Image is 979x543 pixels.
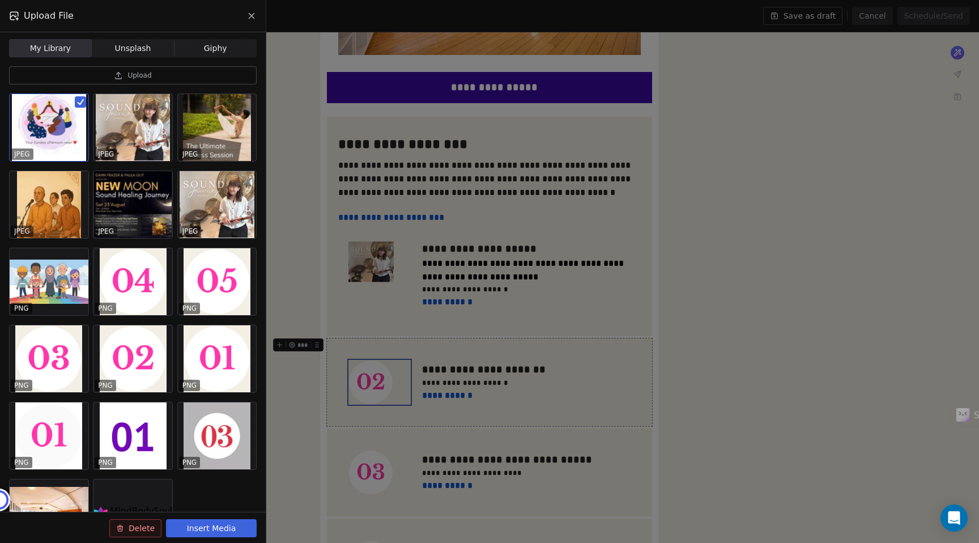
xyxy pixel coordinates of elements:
span: Unsplash [115,43,151,54]
p: JPEG [98,150,114,159]
p: JPEG [182,227,198,236]
span: Giphy [204,43,227,54]
span: Upload File [24,9,74,23]
p: PNG [14,458,29,467]
p: PNG [182,458,197,467]
p: JPEG [14,150,30,159]
p: JPEG [182,150,198,159]
p: JPEG [14,227,30,236]
p: PNG [98,304,113,313]
button: Upload [9,66,257,84]
button: Delete [109,519,161,537]
p: PNG [182,381,197,390]
span: Upload [127,71,151,80]
p: JPEG [98,227,114,236]
p: PNG [98,458,113,467]
button: Insert Media [166,519,257,537]
p: PNG [14,304,29,313]
p: PNG [14,381,29,390]
p: PNG [98,381,113,390]
div: Open Intercom Messenger [940,504,968,532]
p: PNG [182,304,197,313]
